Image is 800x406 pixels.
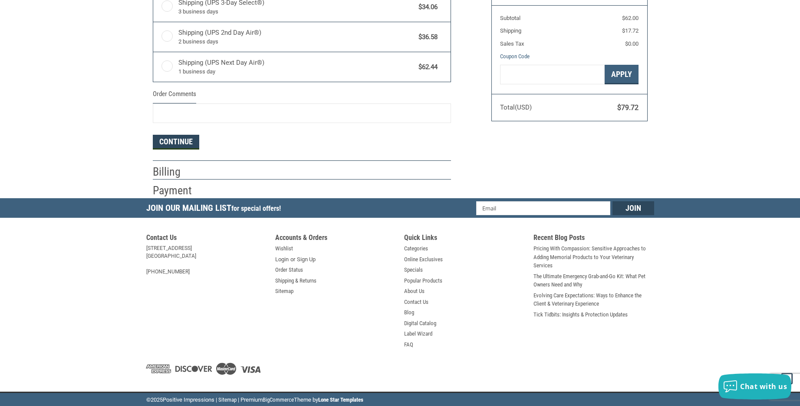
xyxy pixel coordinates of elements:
[178,67,415,76] span: 1 business day
[146,244,267,276] address: [STREET_ADDRESS] [GEOGRAPHIC_DATA] [PHONE_NUMBER]
[275,266,303,274] a: Order Status
[153,165,204,179] h2: Billing
[263,396,294,403] a: BigCommerce
[404,276,442,285] a: Popular Products
[178,58,415,76] span: Shipping (UPS Next Day Air®)
[153,135,199,150] button: Continue
[404,233,525,244] h5: Quick Links
[275,255,289,264] a: Login
[500,53,530,60] a: Coupon Code
[404,244,428,253] a: Categories
[153,89,196,103] legend: Order Comments
[146,233,267,244] h5: Contact Us
[275,233,396,244] h5: Accounts & Orders
[500,27,521,34] span: Shipping
[178,28,415,46] span: Shipping (UPS 2nd Day Air®)
[404,308,414,317] a: Blog
[216,396,237,403] a: | Sitemap
[605,65,639,84] button: Apply
[318,396,363,403] a: Lone Star Templates
[740,382,787,391] span: Chat with us
[533,233,654,244] h5: Recent Blog Posts
[178,7,415,16] span: 3 business days
[275,276,316,285] a: Shipping & Returns
[404,340,413,349] a: FAQ
[151,396,163,403] span: 2025
[404,287,425,296] a: About Us
[500,15,520,21] span: Subtotal
[533,272,654,289] a: The Ultimate Emergency Grab-and-Go Kit: What Pet Owners Need and Why
[178,37,415,46] span: 2 business days
[718,373,791,399] button: Chat with us
[415,32,438,42] span: $36.58
[153,183,204,198] h2: Payment
[404,266,423,274] a: Specials
[275,287,293,296] a: Sitemap
[500,65,605,84] input: Gift Certificate or Coupon Code
[146,198,285,220] h5: Join Our Mailing List
[476,201,610,215] input: Email
[533,310,628,319] a: Tick Tidbits: Insights & Protection Updates
[533,291,654,308] a: Evolving Care Expectations: Ways to Enhance the Client & Veterinary Experience
[622,27,639,34] span: $17.72
[625,40,639,47] span: $0.00
[285,255,300,264] span: or
[275,244,293,253] a: Wishlist
[404,298,428,306] a: Contact Us
[404,319,436,328] a: Digital Catalog
[146,396,214,403] span: © Positive Impressions
[622,15,639,21] span: $62.00
[231,204,281,213] span: for special offers!
[500,40,524,47] span: Sales Tax
[404,329,432,338] a: Label Wizard
[500,103,532,111] span: Total (USD)
[415,62,438,72] span: $62.44
[617,103,639,112] span: $79.72
[533,244,654,270] a: Pricing With Compassion: Sensitive Approaches to Adding Memorial Products to Your Veterinary Serv...
[297,255,316,264] a: Sign Up
[404,255,443,264] a: Online Exclusives
[612,201,654,215] input: Join
[415,2,438,12] span: $34.06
